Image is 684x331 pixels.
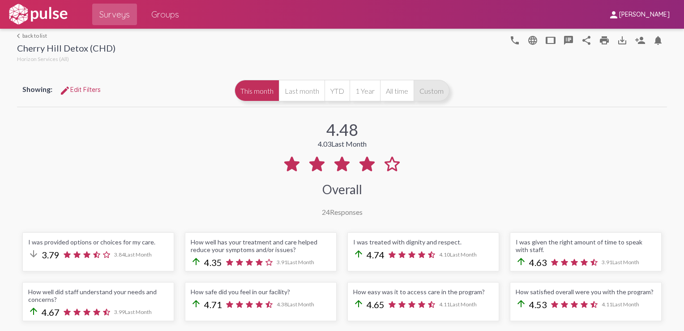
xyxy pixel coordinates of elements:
[635,35,646,46] mat-icon: Person
[42,249,60,260] span: 3.79
[287,301,314,308] span: Last Month
[631,31,649,49] button: Person
[92,4,137,25] a: Surveys
[367,249,385,260] span: 4.74
[542,31,560,49] button: tablet
[326,120,358,139] div: 4.48
[560,31,577,49] button: speaker_notes
[516,288,656,296] div: How satisfied overall were you with the program?
[151,6,179,22] span: Groups
[60,85,70,96] mat-icon: Edit Filters
[602,259,639,266] span: 3.91
[577,31,595,49] button: Share
[322,208,330,216] span: 24
[516,238,656,253] div: I was given the right amount of time to speak with staff.
[235,80,279,101] button: This month
[450,251,477,258] span: Last Month
[17,56,69,62] span: Horizon Services (All)
[350,80,380,101] button: 1 Year
[191,298,201,309] mat-icon: arrow_upward
[414,80,449,101] button: Custom
[277,301,314,308] span: 4.38
[563,35,574,46] mat-icon: speaker_notes
[439,251,477,258] span: 4.10
[619,11,670,19] span: [PERSON_NAME]
[516,256,526,267] mat-icon: arrow_upward
[125,251,152,258] span: Last Month
[529,299,547,310] span: 4.53
[599,35,610,46] mat-icon: print
[509,35,520,46] mat-icon: language
[506,31,524,49] button: language
[617,35,628,46] mat-icon: Download
[279,80,325,101] button: Last month
[17,32,115,39] a: back to list
[17,33,22,39] mat-icon: arrow_back_ios
[613,31,631,49] button: Download
[17,43,115,56] div: Cherry Hill Detox (CHD)
[608,9,619,20] mat-icon: person
[527,35,538,46] mat-icon: language
[325,80,350,101] button: YTD
[28,238,168,246] div: I was provided options or choices for my care.
[331,139,367,148] span: Last Month
[318,139,367,148] div: 4.03
[125,309,152,315] span: Last Month
[581,35,592,46] mat-icon: Share
[602,301,639,308] span: 4.11
[653,35,663,46] mat-icon: Bell
[353,238,493,246] div: I was treated with dignity and respect.
[22,85,52,93] span: Showing:
[380,80,414,101] button: All time
[277,259,314,266] span: 3.91
[353,248,364,259] mat-icon: arrow_upward
[450,301,477,308] span: Last Month
[191,238,331,253] div: How well has your treatment and care helped reduce your symptoms and/or issues?
[601,6,677,22] button: [PERSON_NAME]
[191,256,201,267] mat-icon: arrow_upward
[144,4,186,25] a: Groups
[649,31,667,49] button: Bell
[322,208,363,216] div: Responses
[28,306,39,317] mat-icon: arrow_upward
[28,248,39,259] mat-icon: arrow_downward
[60,86,101,94] span: Edit Filters
[612,259,639,266] span: Last Month
[322,182,362,197] div: Overall
[52,82,108,98] button: Edit FiltersEdit Filters
[191,288,331,296] div: How safe did you feel in our facility?
[204,299,222,310] span: 4.71
[42,307,60,318] span: 4.67
[353,298,364,309] mat-icon: arrow_upward
[529,257,547,268] span: 4.63
[114,251,152,258] span: 3.84
[28,288,168,303] div: How well did staff understand your needs and concerns?
[114,309,152,315] span: 3.99
[524,31,542,49] button: language
[287,259,314,266] span: Last Month
[7,3,69,26] img: white-logo.svg
[439,301,477,308] span: 4.11
[516,298,526,309] mat-icon: arrow_upward
[545,35,556,46] mat-icon: tablet
[353,288,493,296] div: How easy was it to access care in the program?
[99,6,130,22] span: Surveys
[595,31,613,49] a: print
[367,299,385,310] span: 4.65
[612,301,639,308] span: Last Month
[204,257,222,268] span: 4.35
